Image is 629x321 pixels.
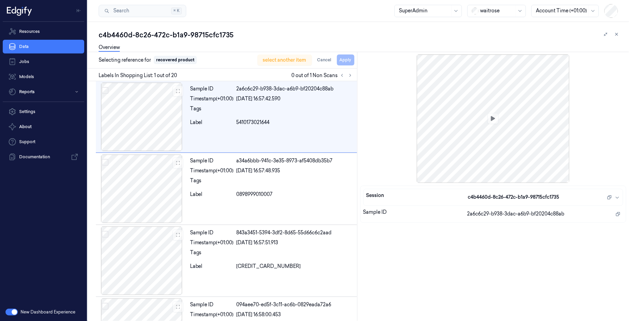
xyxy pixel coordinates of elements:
button: About [3,120,84,134]
span: Search [111,7,129,14]
div: Tags [190,249,234,260]
div: 094aee70-ed5f-3c11-ac6b-0829eada72a6 [237,301,354,308]
div: [DATE] 16:57:51.913 [237,239,354,246]
span: c4b4460d-8c26-472c-b1a9-98715cfc1735 [468,194,559,201]
div: Sample ID [190,229,234,236]
div: Tags [190,177,234,188]
div: Label [190,119,234,126]
button: Sessionc4b4460d-8c26-472c-b1a9-98715cfc1735 [364,189,623,206]
a: Support [3,135,84,149]
a: Data [3,40,84,53]
div: Tags [190,105,234,116]
button: Select row [102,303,109,310]
div: Timestamp (+01:00) [190,311,234,318]
div: 2a6c6c29-b938-3dac-a6b9-bf20204c88ab [237,85,354,92]
div: [DATE] 16:57:42.590 [237,95,354,102]
div: Session [366,192,468,203]
div: c4b4460d-8c26-472c-b1a9-98715cfc1735 [99,30,624,40]
div: Timestamp (+01:00) [190,239,234,246]
button: Cancel [315,54,334,65]
span: 0 out of 1 Non Scans [292,71,354,79]
button: Reports [3,85,84,99]
div: [DATE] 16:58:00.453 [237,311,354,318]
div: a34a6bbb-941c-3e35-8973-af5408db35b7 [237,157,354,164]
div: Timestamp (+01:00) [190,95,234,102]
a: Documentation [3,150,84,164]
div: 0898999010007 [237,191,354,198]
a: Models [3,70,84,84]
span: Selecting reference for [99,57,151,64]
div: [CREDIT_CARD_NUMBER] [237,263,354,270]
div: Sample ID [363,209,467,220]
div: Sample ID [190,85,234,92]
span: recovered product [154,56,197,64]
div: Sample ID [190,301,234,308]
span: 2a6c6c29-b938-3dac-a6b9-bf20204c88ab [467,210,564,218]
a: Settings [3,105,84,119]
a: Overview [99,44,120,52]
div: 5410173021644 [237,119,354,126]
button: Select row [102,159,109,166]
div: 843a3451-5394-3df2-8d65-55d66c6c2aad [237,229,354,236]
button: Select row [102,87,109,94]
div: Timestamp (+01:00) [190,167,234,174]
a: Resources [3,25,84,38]
div: Sample ID [190,157,234,164]
button: Select row [102,231,109,238]
button: Toggle Navigation [73,5,84,16]
div: [DATE] 16:57:48.935 [237,167,354,174]
div: Label [190,191,234,198]
button: Search⌘K [99,5,186,17]
div: Label [190,263,234,270]
div: select another item [257,54,312,65]
a: Jobs [3,55,84,69]
span: Labels In Shopping List: 1 out of 20 [99,72,177,79]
